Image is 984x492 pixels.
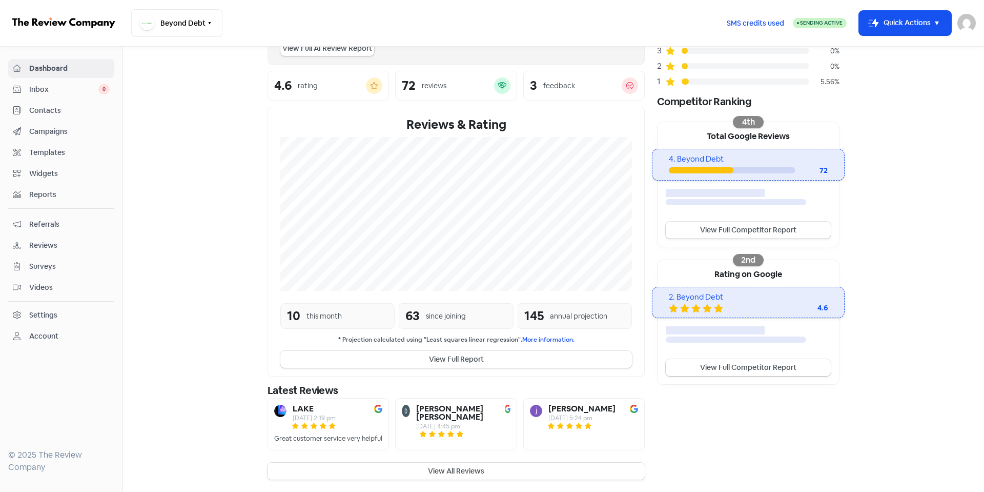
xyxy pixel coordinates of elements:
[29,63,110,74] span: Dashboard
[98,84,110,94] span: 0
[8,278,114,297] a: Videos
[29,126,110,137] span: Campaigns
[530,405,542,417] img: Avatar
[395,71,517,101] a: 72reviews
[733,116,764,128] div: 4th
[809,61,839,72] div: 0%
[268,71,389,101] a: 4.6rating
[8,236,114,255] a: Reviews
[422,81,446,91] div: reviews
[402,405,409,417] img: Avatar
[29,219,110,230] span: Referrals
[666,359,831,376] a: View Full Competitor Report
[957,14,976,32] img: User
[416,405,502,421] b: [PERSON_NAME] [PERSON_NAME]
[293,415,336,421] div: [DATE] 2:19 pm
[8,215,114,234] a: Referrals
[795,165,828,176] div: 72
[306,311,342,322] div: this month
[523,71,645,101] a: 3feedback
[658,122,839,149] div: Total Google Reviews
[8,449,114,474] div: © 2025 The Review Company
[787,303,828,313] div: 4.6
[405,307,420,325] div: 63
[29,331,58,342] div: Account
[793,17,847,29] a: Sending Active
[718,17,793,28] a: SMS credits used
[29,84,98,95] span: Inbox
[8,185,114,204] a: Reports
[29,189,110,200] span: Reports
[657,45,665,57] div: 3
[8,59,114,78] a: Dashboard
[29,310,57,321] div: Settings
[416,423,502,429] div: [DATE] 4:45 pm
[8,257,114,276] a: Surveys
[505,405,510,413] img: Image
[669,153,827,165] div: 4. Beyond Debt
[29,240,110,251] span: Reviews
[426,311,466,322] div: since joining
[8,327,114,346] a: Account
[548,405,616,413] b: [PERSON_NAME]
[374,405,382,413] img: Image
[669,291,827,303] div: 2. Beyond Debt
[29,261,110,272] span: Surveys
[280,351,632,368] button: View Full Report
[131,9,222,37] button: Beyond Debt
[8,306,114,325] a: Settings
[630,405,638,413] img: Image
[809,76,839,87] div: 5.56%
[29,105,110,116] span: Contacts
[733,254,764,266] div: 2nd
[280,115,632,134] div: Reviews & Rating
[524,307,544,325] div: 145
[280,41,374,56] a: View Full AI Review Report
[8,101,114,120] a: Contacts
[29,147,110,158] span: Templates
[543,81,575,91] div: feedback
[29,168,110,179] span: Widgets
[657,94,839,109] div: Competitor Ranking
[280,335,632,345] small: * Projection calculated using "Least squares linear regression".
[666,222,831,239] a: View Full Competitor Report
[8,143,114,162] a: Templates
[29,282,110,293] span: Videos
[727,18,784,29] span: SMS credits used
[402,80,416,92] div: 72
[268,463,645,480] button: View All Reviews
[8,122,114,141] a: Campaigns
[548,415,616,421] div: [DATE] 5:24 pm
[274,405,286,417] img: Avatar
[657,75,665,88] div: 1
[657,60,665,72] div: 2
[859,11,951,35] button: Quick Actions
[268,383,645,398] div: Latest Reviews
[800,19,843,26] span: Sending Active
[809,46,839,56] div: 0%
[8,80,114,99] a: Inbox 0
[522,336,575,344] a: More information.
[298,81,318,91] div: rating
[293,405,314,413] b: LAKE
[274,80,292,92] div: 4.6
[550,311,607,322] div: annual projection
[287,307,300,325] div: 10
[658,260,839,287] div: Rating on Google
[530,80,537,92] div: 3
[274,434,382,444] div: Great customer service very helpful
[8,164,114,183] a: Widgets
